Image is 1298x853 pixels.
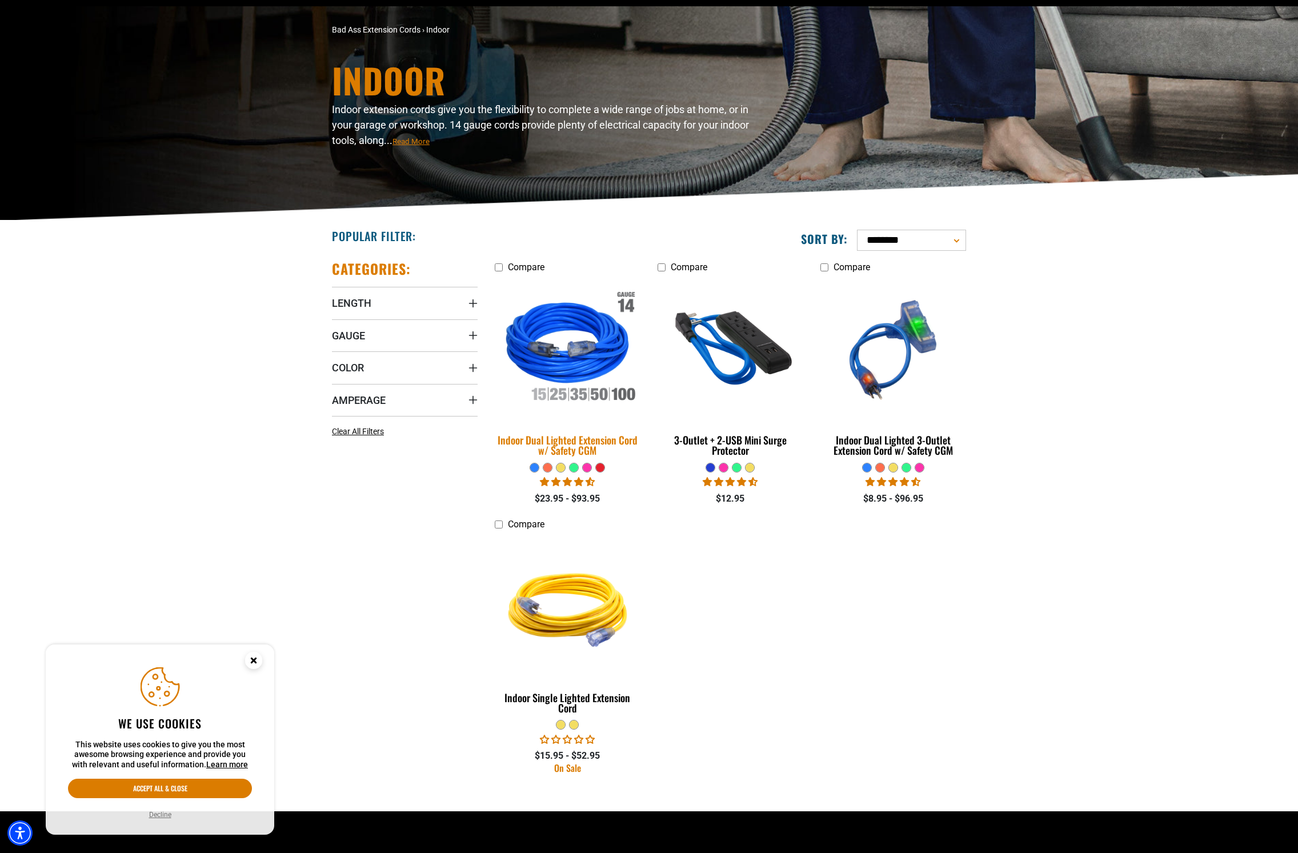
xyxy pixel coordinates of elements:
div: $12.95 [658,492,803,506]
span: Gauge [332,329,365,342]
span: Amperage [332,394,386,407]
div: Indoor Dual Lighted 3-Outlet Extension Cord w/ Safety CGM [820,435,966,455]
summary: Length [332,287,478,319]
span: 0.00 stars [540,734,595,745]
span: 4.33 stars [866,476,920,487]
span: Clear All Filters [332,427,384,436]
div: $15.95 - $52.95 [495,749,640,763]
span: Compare [508,262,544,273]
span: Indoor [426,25,450,34]
img: blue [658,284,802,415]
span: Compare [508,519,544,530]
a: Yellow Indoor Single Lighted Extension Cord [495,536,640,720]
span: Compare [834,262,870,273]
div: Indoor Dual Lighted Extension Cord w/ Safety CGM [495,435,640,455]
button: Decline [146,809,175,820]
h1: Indoor [332,63,749,97]
span: Length [332,297,371,310]
span: 4.36 stars [703,476,758,487]
a: Bad Ass Extension Cords [332,25,420,34]
h2: Categories: [332,260,411,278]
a: Indoor Dual Lighted Extension Cord w/ Safety CGM Indoor Dual Lighted Extension Cord w/ Safety CGM [495,278,640,462]
div: $8.95 - $96.95 [820,492,966,506]
div: 3-Outlet + 2-USB Mini Surge Protector [658,435,803,455]
span: Compare [671,262,707,273]
img: Yellow [496,541,640,672]
a: blue Indoor Dual Lighted 3-Outlet Extension Cord w/ Safety CGM [820,278,966,462]
h2: We use cookies [68,716,252,731]
button: Accept all & close [68,779,252,798]
div: Accessibility Menu [7,820,33,846]
nav: breadcrumbs [332,24,749,36]
span: Indoor extension cords give you the flexibility to complete a wide range of jobs at home, or in y... [332,103,749,146]
summary: Gauge [332,319,478,351]
img: blue [821,284,965,415]
summary: Color [332,351,478,383]
button: Close this option [233,644,274,680]
span: Color [332,361,364,374]
div: $23.95 - $93.95 [495,492,640,506]
h2: Popular Filter: [332,229,416,243]
span: 4.40 stars [540,476,595,487]
div: Indoor Single Lighted Extension Cord [495,692,640,713]
span: Read More [392,137,430,146]
p: This website uses cookies to give you the most awesome browsing experience and provide you with r... [68,740,252,770]
label: Sort by: [801,231,848,246]
aside: Cookie Consent [46,644,274,835]
div: On Sale [495,763,640,772]
a: blue 3-Outlet + 2-USB Mini Surge Protector [658,278,803,462]
span: › [422,25,424,34]
summary: Amperage [332,384,478,416]
a: Clear All Filters [332,426,388,438]
img: Indoor Dual Lighted Extension Cord w/ Safety CGM [488,277,648,423]
a: This website uses cookies to give you the most awesome browsing experience and provide you with r... [206,760,248,769]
